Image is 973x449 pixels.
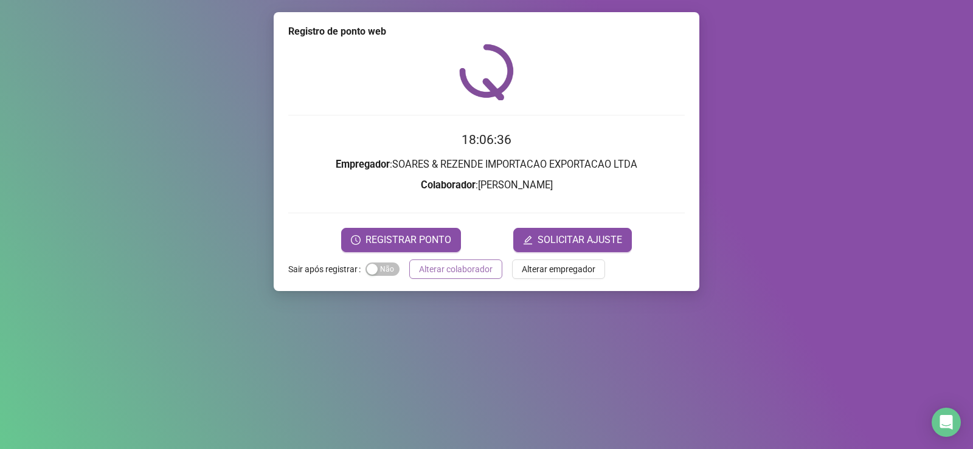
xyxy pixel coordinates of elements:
[365,233,451,247] span: REGISTRAR PONTO
[932,408,961,437] div: Open Intercom Messenger
[351,235,361,245] span: clock-circle
[512,259,605,279] button: Alterar empregador
[523,235,533,245] span: edit
[288,157,685,173] h3: : SOARES & REZENDE IMPORTACAO EXPORTACAO LTDA
[336,159,390,170] strong: Empregador
[341,228,461,252] button: REGISTRAR PONTO
[419,262,493,276] span: Alterar colaborador
[462,132,511,147] time: 18:06:36
[513,228,632,252] button: editSOLICITAR AJUSTE
[421,179,476,191] strong: Colaborador
[538,233,622,247] span: SOLICITAR AJUSTE
[288,259,365,279] label: Sair após registrar
[522,262,595,276] span: Alterar empregador
[459,44,514,100] img: QRPoint
[288,177,685,193] h3: : [PERSON_NAME]
[288,24,685,39] div: Registro de ponto web
[409,259,502,279] button: Alterar colaborador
